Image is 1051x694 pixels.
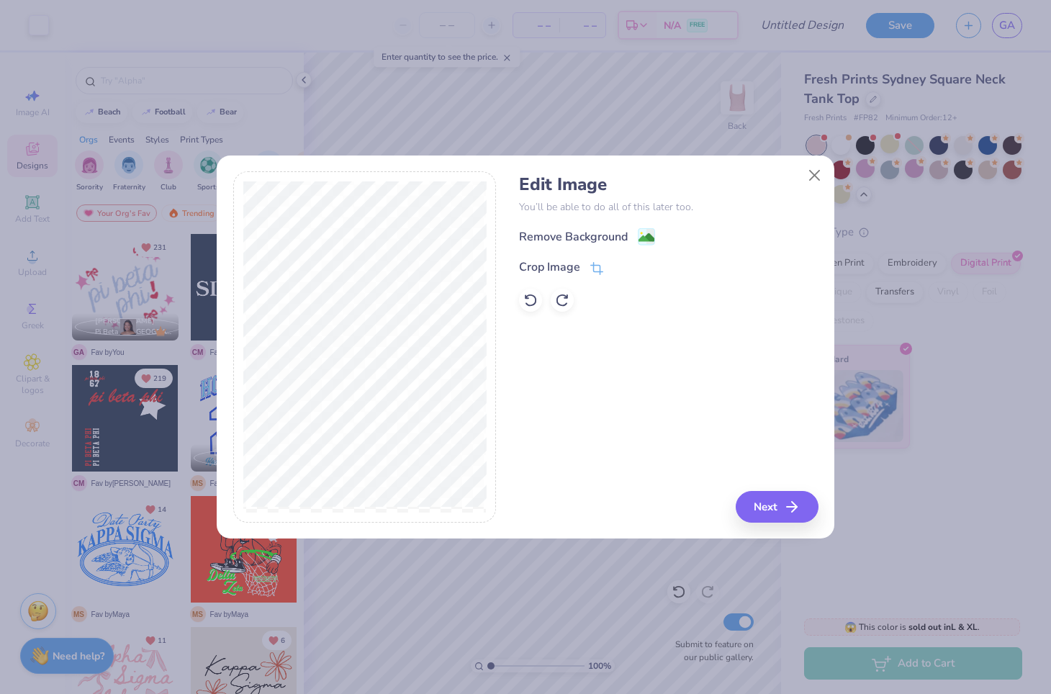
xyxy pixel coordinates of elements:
[736,491,818,523] button: Next
[801,161,829,189] button: Close
[519,258,580,276] div: Crop Image
[519,174,818,195] h4: Edit Image
[519,228,628,245] div: Remove Background
[519,199,818,215] p: You’ll be able to do all of this later too.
